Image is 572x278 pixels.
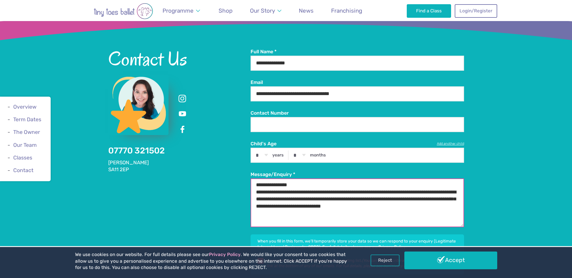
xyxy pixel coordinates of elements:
[219,7,232,14] span: Shop
[299,7,314,14] span: News
[13,155,32,161] a: Classes
[177,124,188,135] a: Facebook
[13,116,41,122] a: Term Dates
[160,4,203,18] a: Programme
[331,7,362,14] span: Franchising
[216,4,235,18] a: Shop
[437,141,464,146] a: Add another child
[328,4,365,18] a: Franchising
[75,252,349,271] p: We use cookies on our website. For full details please see our . We would like your consent to us...
[258,238,458,250] p: When you fill in this form, we'll temporarily store your data so we can respond to your enquiry (...
[251,171,464,178] label: Message/Enquiry *
[13,167,33,173] a: Contact
[407,4,451,17] a: Find a Class
[371,255,400,266] a: Reject
[108,159,251,173] address: [PERSON_NAME] SA11 2EP
[209,252,241,257] a: Privacy Policy
[247,4,284,18] a: Our Story
[250,7,275,14] span: Our Story
[404,252,497,269] a: Accept
[177,93,188,104] a: Instagram
[251,79,464,86] label: Email
[75,3,172,19] img: tiny toes ballet
[13,104,36,110] a: Overview
[251,48,464,55] label: Full Name *
[455,4,497,17] a: Login/Register
[296,4,317,18] a: News
[251,110,464,116] label: Contact Number
[272,153,284,158] label: years
[251,141,464,147] label: Child's Age
[310,153,326,158] label: months
[13,142,37,148] a: Our Team
[13,129,40,135] a: The Owner
[163,7,194,14] span: Programme
[108,48,251,69] h2: Contact Us
[108,146,165,156] a: 07770 321502
[177,109,188,119] a: Youtube
[378,244,406,249] a: Privacy Policy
